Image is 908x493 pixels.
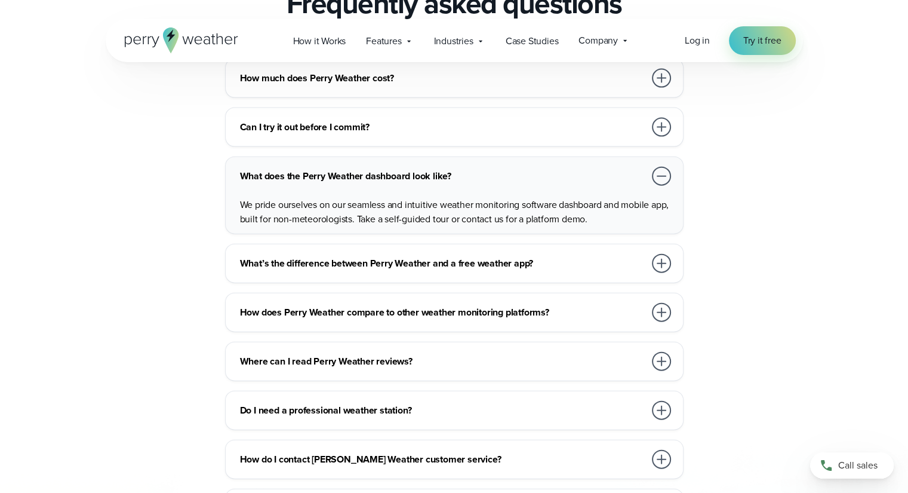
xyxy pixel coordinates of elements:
h3: Can I try it out before I commit? [240,120,645,134]
h3: Do I need a professional weather station? [240,403,645,418]
span: Company [578,33,618,48]
p: We pride ourselves on our seamless and intuitive weather monitoring software dashboard and mobile... [240,198,673,226]
a: Log in [685,33,710,48]
a: Call sales [810,452,894,479]
span: Call sales [838,458,878,473]
span: Try it free [743,33,781,48]
span: Features [366,34,401,48]
h3: How much does Perry Weather cost? [240,71,645,85]
span: Industries [434,34,473,48]
h3: How do I contact [PERSON_NAME] Weather customer service? [240,452,645,467]
a: How it Works [283,29,356,53]
span: Case Studies [506,34,559,48]
h3: What’s the difference between Perry Weather and a free weather app? [240,256,645,271]
span: Log in [685,33,710,47]
a: Try it free [729,26,796,55]
span: How it Works [293,34,346,48]
a: Case Studies [495,29,569,53]
h3: How does Perry Weather compare to other weather monitoring platforms? [240,305,645,320]
h3: What does the Perry Weather dashboard look like? [240,169,645,183]
h3: Where can I read Perry Weather reviews? [240,354,645,369]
